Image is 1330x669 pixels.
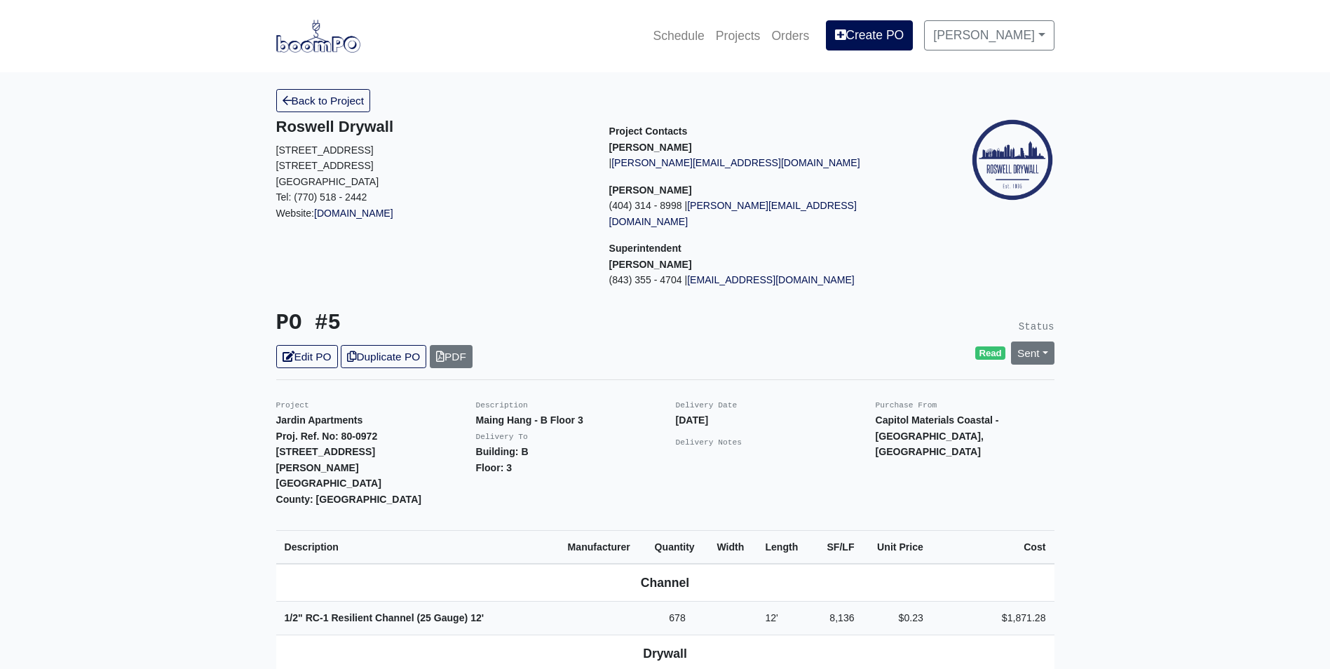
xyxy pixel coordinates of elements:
strong: Proj. Ref. No: 80-0972 [276,431,378,442]
strong: [DATE] [676,414,709,426]
td: $1,871.28 [932,602,1054,635]
a: PDF [430,345,473,368]
small: Delivery Date [676,401,738,410]
small: Project [276,401,309,410]
th: Width [708,530,756,564]
strong: Maing Hang - B Floor 3 [476,414,583,426]
img: boomPO [276,20,360,52]
b: Channel [641,576,689,590]
strong: Building: B [476,446,529,457]
b: Drywall [643,647,687,661]
th: Description [276,530,559,564]
td: 678 [646,602,709,635]
a: Edit PO [276,345,338,368]
small: Description [476,401,528,410]
p: [STREET_ADDRESS] [276,142,588,158]
strong: [GEOGRAPHIC_DATA] [276,478,381,489]
p: Tel: (770) 518 - 2442 [276,189,588,205]
strong: 1/2" RC-1 Resilient Channel (25 Gauge) [285,612,484,623]
th: Quantity [646,530,709,564]
a: [EMAIL_ADDRESS][DOMAIN_NAME] [687,274,855,285]
strong: County: [GEOGRAPHIC_DATA] [276,494,422,505]
strong: Floor: 3 [476,462,513,473]
th: Unit Price [863,530,932,564]
a: Orders [766,20,815,51]
p: (404) 314 - 8998 | [609,198,921,229]
td: $0.23 [863,602,932,635]
a: [PERSON_NAME] [924,20,1054,50]
p: (843) 355 - 4704 | [609,272,921,288]
span: Read [975,346,1005,360]
h3: PO #5 [276,311,655,337]
span: 12' [470,612,484,623]
span: Superintendent [609,243,681,254]
strong: [PERSON_NAME] [609,184,692,196]
a: Projects [710,20,766,51]
strong: Jardin Apartments [276,414,363,426]
a: [PERSON_NAME][EMAIL_ADDRESS][DOMAIN_NAME] [611,157,860,168]
td: 8,136 [811,602,862,635]
small: Delivery To [476,433,528,441]
small: Delivery Notes [676,438,742,447]
th: SF/LF [811,530,862,564]
small: Purchase From [876,401,937,410]
th: Manufacturer [559,530,646,564]
div: Website: [276,118,588,221]
a: [PERSON_NAME][EMAIL_ADDRESS][DOMAIN_NAME] [609,200,857,227]
p: | [609,155,921,171]
p: [GEOGRAPHIC_DATA] [276,174,588,190]
span: 12' [765,612,778,623]
a: Duplicate PO [341,345,426,368]
h5: Roswell Drywall [276,118,588,136]
th: Length [756,530,811,564]
a: Sent [1011,342,1054,365]
th: Cost [932,530,1054,564]
strong: [PERSON_NAME] [609,142,692,153]
a: Back to Project [276,89,371,112]
strong: [STREET_ADDRESS][PERSON_NAME] [276,446,376,473]
strong: [PERSON_NAME] [609,259,692,270]
small: Status [1019,321,1054,332]
a: Create PO [826,20,913,50]
a: [DOMAIN_NAME] [314,208,393,219]
p: [STREET_ADDRESS] [276,158,588,174]
a: Schedule [647,20,710,51]
p: Capitol Materials Coastal - [GEOGRAPHIC_DATA], [GEOGRAPHIC_DATA] [876,412,1054,460]
span: Project Contacts [609,126,688,137]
